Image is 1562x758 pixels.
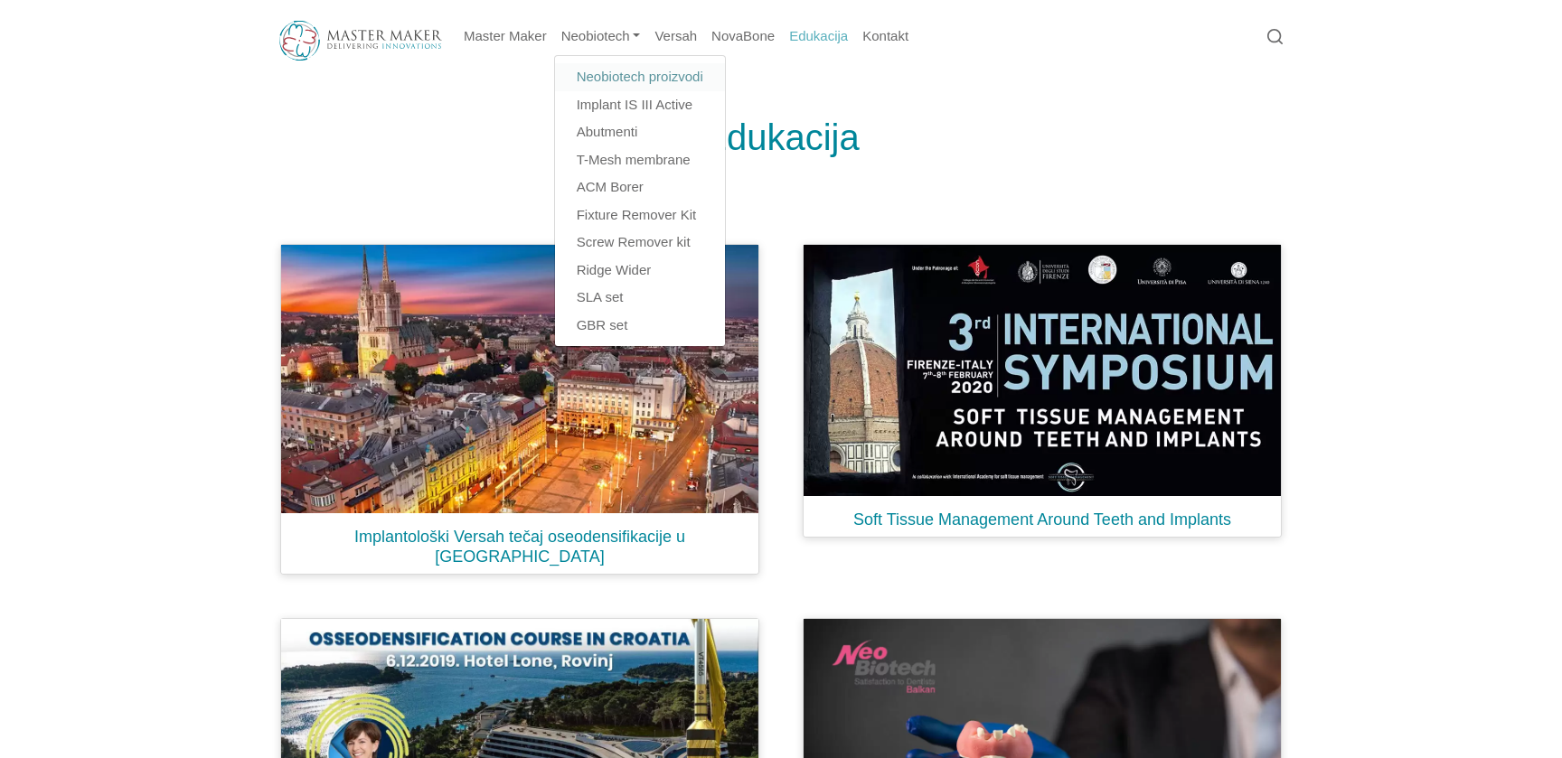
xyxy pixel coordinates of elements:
[554,55,726,347] ul: Neobiotech
[804,496,1281,530] h1: Soft Tissue Management Around Teeth and Implants
[647,19,704,54] a: Versah
[554,19,648,54] a: Neobiotech
[555,146,725,174] a: T-Mesh membrane​
[279,21,442,61] img: Master Maker
[555,312,725,340] a: GBR set
[281,513,758,566] h1: Implantološki Versah tečaj oseodensifikacije u [GEOGRAPHIC_DATA]
[555,63,725,91] a: Neobiotech proizvodi
[555,91,725,119] a: Implant IS III Active
[782,19,855,54] a: Edukacija
[555,201,725,229] a: Fixture Remover Kit
[555,118,725,146] a: Abutmenti
[788,229,1296,589] a: Soft Tissue Management Around Teeth and Implants
[555,284,725,312] a: SLA set
[555,229,725,257] a: Screw Remover kit
[555,257,725,285] a: Ridge Wider
[704,19,782,54] a: NovaBone
[456,19,554,54] a: Master Maker
[855,19,916,54] a: Kontakt
[555,173,725,201] a: ACM Borer
[266,229,774,589] a: Implantološki Versah tečaj oseodensifikacije u [GEOGRAPHIC_DATA]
